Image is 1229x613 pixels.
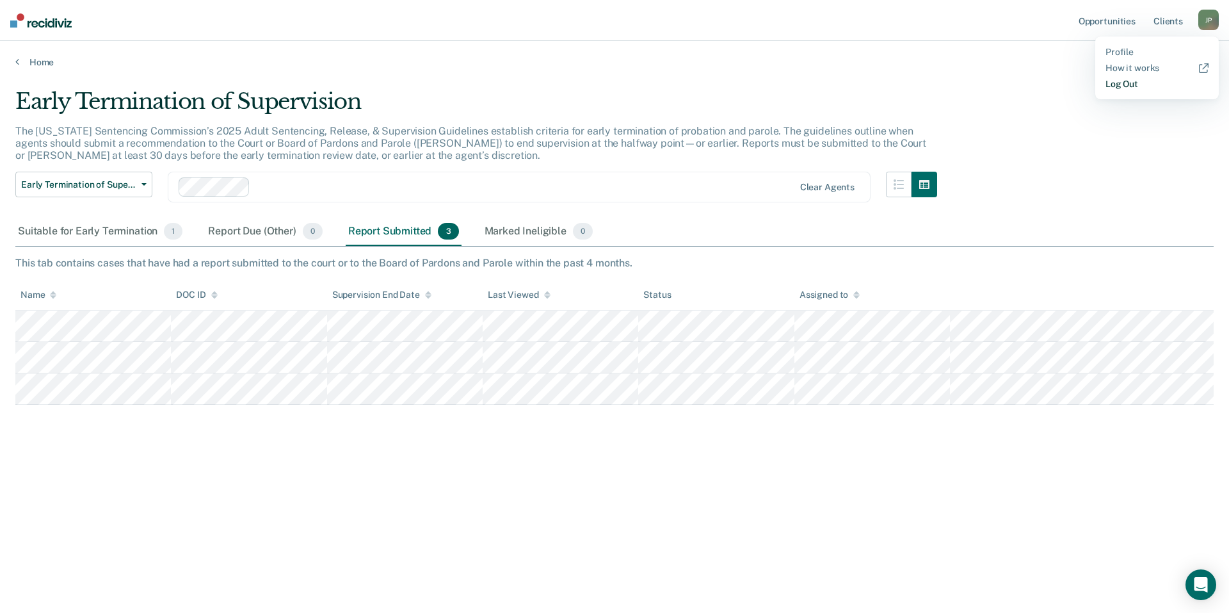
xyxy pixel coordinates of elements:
[1198,10,1219,30] button: JP
[332,290,431,300] div: Supervision End Date
[303,223,323,240] span: 0
[573,223,593,240] span: 0
[15,88,937,125] div: Early Termination of Supervision
[15,257,1214,269] div: This tab contains cases that have had a report submitted to the court or to the Board of Pardons ...
[1105,79,1209,90] a: Log Out
[488,290,550,300] div: Last Viewed
[205,218,325,246] div: Report Due (Other)0
[15,56,1214,68] a: Home
[15,218,185,246] div: Suitable for Early Termination1
[1105,47,1209,58] a: Profile
[176,290,217,300] div: DOC ID
[438,223,458,240] span: 3
[15,125,926,161] p: The [US_STATE] Sentencing Commission’s 2025 Adult Sentencing, Release, & Supervision Guidelines e...
[643,290,671,300] div: Status
[164,223,182,240] span: 1
[800,182,855,193] div: Clear agents
[1105,63,1209,74] a: How it works
[1185,569,1216,600] div: Open Intercom Messenger
[799,290,860,300] div: Assigned to
[20,290,56,300] div: Name
[10,13,72,28] img: Recidiviz
[482,218,596,246] div: Marked Ineligible0
[21,179,136,190] span: Early Termination of Supervision
[15,172,152,197] button: Early Termination of Supervision
[346,218,462,246] div: Report Submitted3
[1198,10,1219,30] div: J P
